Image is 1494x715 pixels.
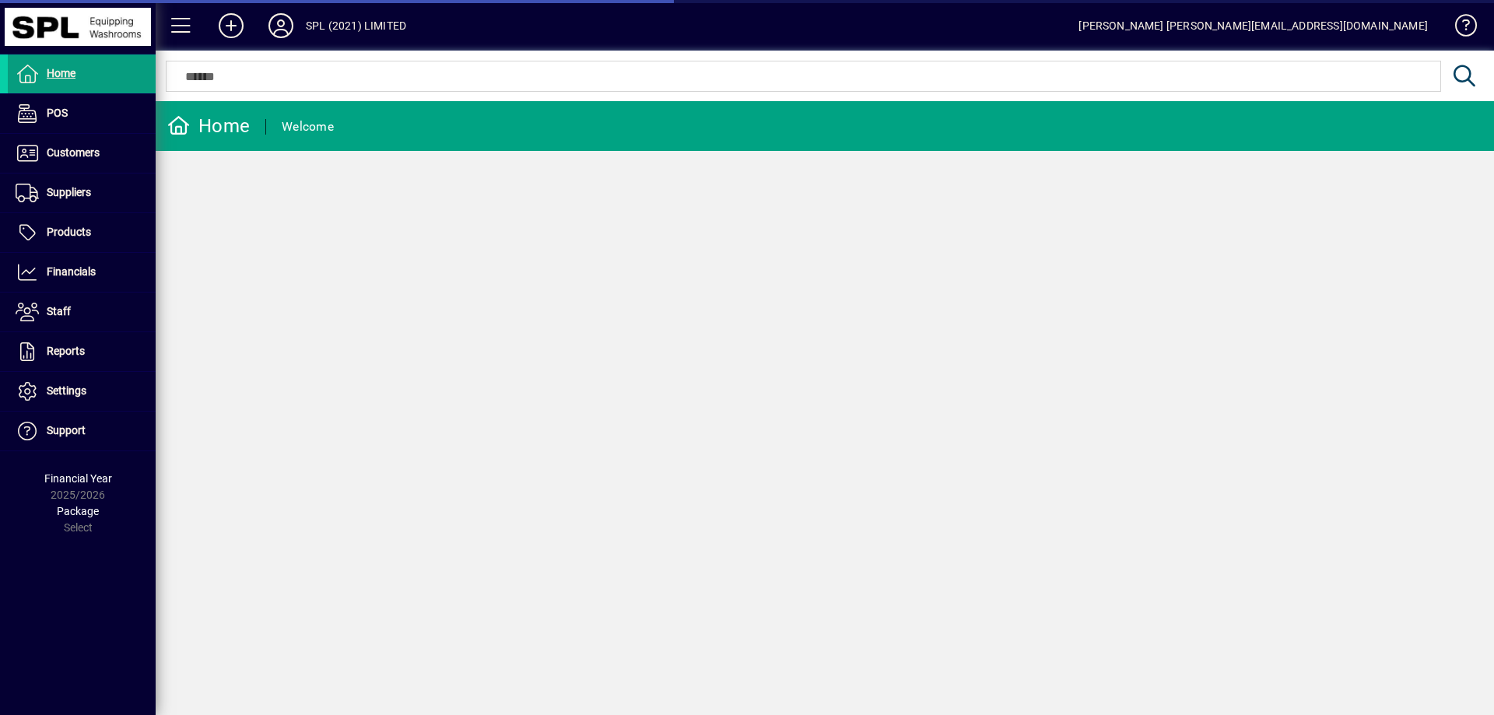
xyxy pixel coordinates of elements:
[47,146,100,159] span: Customers
[1443,3,1475,54] a: Knowledge Base
[306,13,406,38] div: SPL (2021) LIMITED
[167,114,250,138] div: Home
[57,505,99,517] span: Package
[47,265,96,278] span: Financials
[8,173,156,212] a: Suppliers
[8,412,156,450] a: Support
[47,226,91,238] span: Products
[47,107,68,119] span: POS
[47,345,85,357] span: Reports
[8,94,156,133] a: POS
[47,305,71,317] span: Staff
[47,67,75,79] span: Home
[47,424,86,436] span: Support
[47,186,91,198] span: Suppliers
[8,213,156,252] a: Products
[206,12,256,40] button: Add
[256,12,306,40] button: Profile
[8,134,156,173] a: Customers
[47,384,86,397] span: Settings
[1078,13,1428,38] div: [PERSON_NAME] [PERSON_NAME][EMAIL_ADDRESS][DOMAIN_NAME]
[44,472,112,485] span: Financial Year
[8,293,156,331] a: Staff
[282,114,334,139] div: Welcome
[8,332,156,371] a: Reports
[8,253,156,292] a: Financials
[8,372,156,411] a: Settings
